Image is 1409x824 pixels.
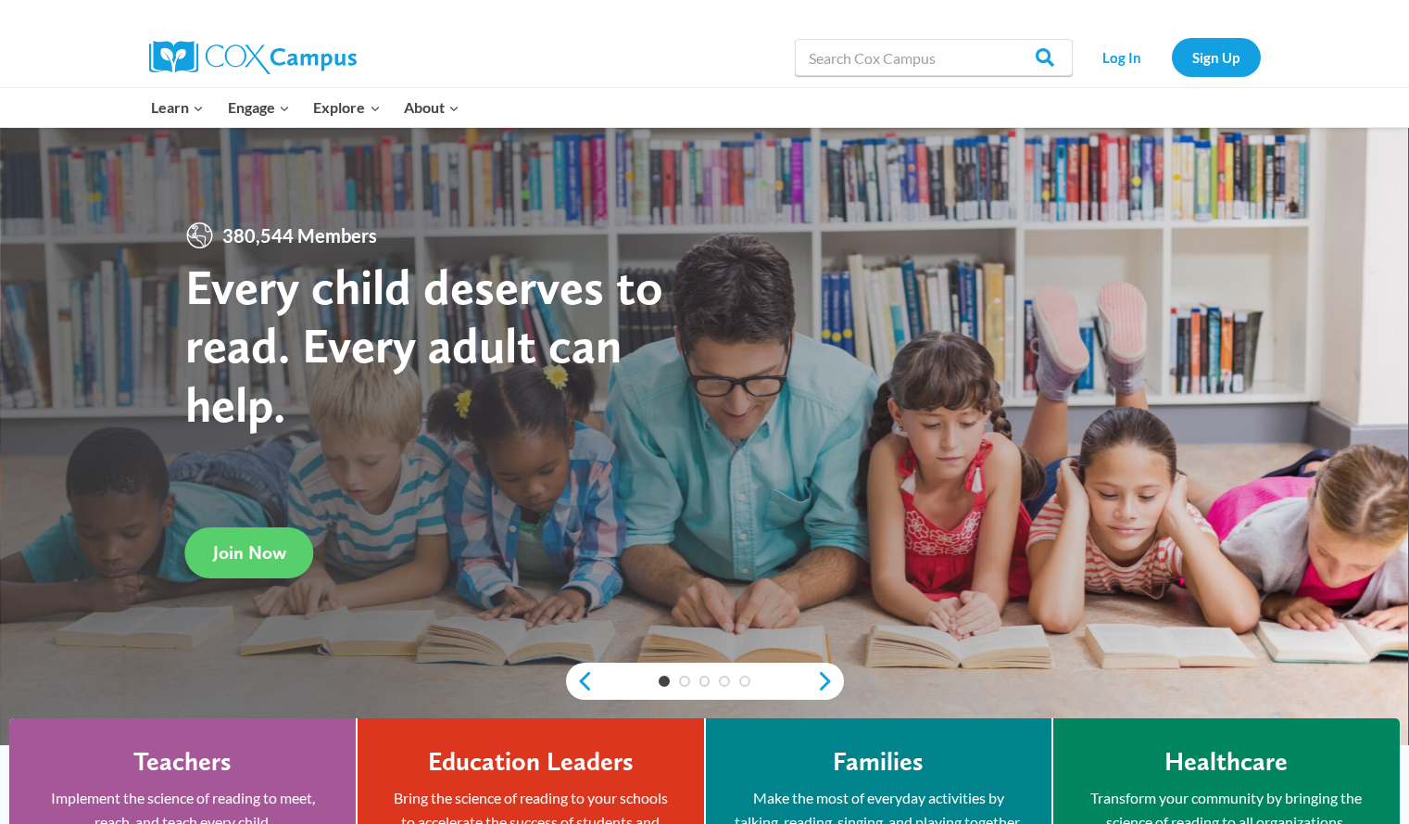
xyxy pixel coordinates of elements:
a: Log In [1082,38,1163,76]
a: Sign Up [1172,38,1261,76]
a: 1 [659,676,670,687]
a: 2 [679,676,690,687]
a: 4 [719,676,730,687]
span: Explore [313,95,380,120]
a: previous [566,670,594,692]
span: About [404,95,459,120]
span: 380,544 Members [215,221,384,250]
h4: Healthcare [1164,746,1288,778]
a: 5 [739,676,750,687]
img: Cox Campus [149,41,357,74]
a: next [816,670,844,692]
span: Engage [228,95,290,120]
h4: Families [833,746,924,778]
span: Join Now [213,541,286,564]
span: Learn [151,95,204,120]
div: content slider buttons [566,663,844,700]
strong: Every child deserves to read. Every adult can help. [185,257,663,434]
a: Join Now [185,527,314,578]
input: Search Cox Campus [795,39,1073,76]
nav: Secondary Navigation [1082,38,1261,76]
h4: Education Leaders [428,746,634,778]
a: 3 [699,676,711,687]
h4: Teachers [133,746,232,778]
nav: Primary Navigation [140,88,472,127]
